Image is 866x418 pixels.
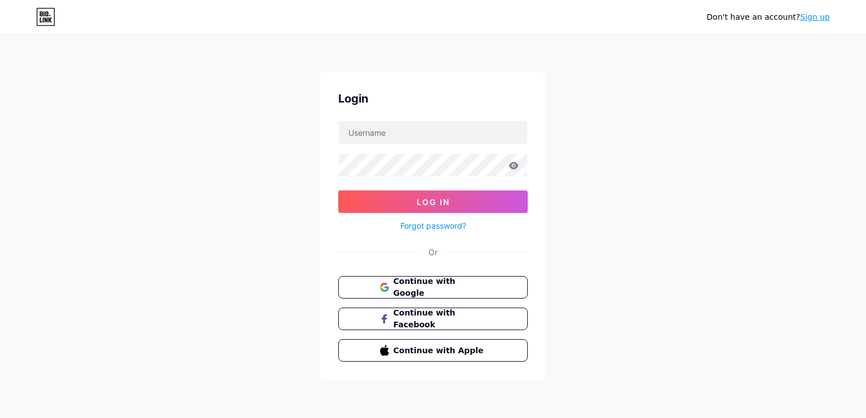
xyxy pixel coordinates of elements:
[394,275,487,299] span: Continue with Google
[339,121,527,144] input: Username
[338,339,528,362] button: Continue with Apple
[338,190,528,213] button: Log In
[394,345,487,357] span: Continue with Apple
[706,11,830,23] div: Don't have an account?
[338,276,528,299] button: Continue with Google
[417,197,450,207] span: Log In
[394,307,487,331] span: Continue with Facebook
[338,90,528,107] div: Login
[338,308,528,330] button: Continue with Facebook
[800,12,830,21] a: Sign up
[428,246,438,258] div: Or
[400,220,466,232] a: Forgot password?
